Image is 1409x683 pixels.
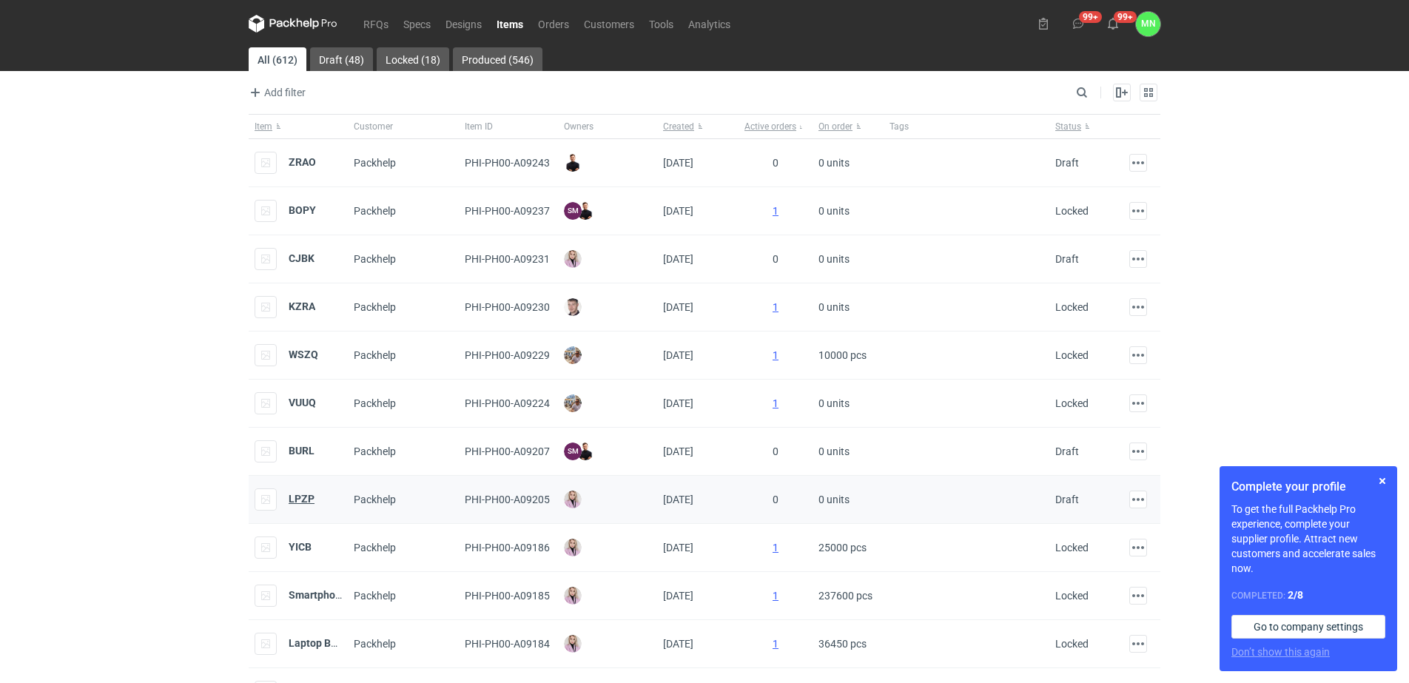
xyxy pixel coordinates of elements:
[564,250,582,268] img: Klaudia Wiśniewska
[354,253,396,265] span: Packhelp
[354,205,396,217] span: Packhelp
[657,524,739,572] div: [DATE]
[1129,298,1147,316] button: Actions
[1066,12,1090,36] button: 99+
[1231,615,1385,639] a: Go to company settings
[396,15,438,33] a: Specs
[289,589,387,601] a: Smartphone Box_BM
[1231,478,1385,496] h1: Complete your profile
[354,590,396,602] span: Packhelp
[642,15,681,33] a: Tools
[657,428,739,476] div: [DATE]
[289,637,362,649] a: Laptop Box_BM
[564,154,582,172] img: Tomasz Kubiak
[1055,492,1079,507] div: Draft
[657,187,739,235] div: [DATE]
[818,151,850,175] span: 0 units
[465,253,550,265] span: PHI-PH00-A09231
[564,635,582,653] img: Klaudia Wiśniewska
[681,15,738,33] a: Analytics
[1055,348,1089,363] div: Locked
[773,205,779,217] a: 1
[657,572,739,620] div: [DATE]
[813,572,884,620] div: 237600 pcs
[813,115,884,138] button: On order
[1055,636,1089,651] div: Locked
[564,298,582,316] img: Maciej Sikora
[1055,203,1089,218] div: Locked
[289,445,315,457] strong: BURL
[289,541,312,553] a: YICB
[744,121,796,132] span: Active orders
[356,15,396,33] a: RFQs
[531,15,576,33] a: Orders
[289,204,316,216] a: BOPY
[1129,346,1147,364] button: Actions
[1136,12,1160,36] div: Małgorzata Nowotna
[1231,588,1385,603] div: Completed:
[657,235,739,283] div: [DATE]
[465,301,550,313] span: PHI-PH00-A09230
[289,300,315,312] strong: KZRA
[1231,645,1330,659] button: Don’t show this again
[773,253,779,265] span: 0
[1055,155,1079,170] div: Draft
[773,445,779,457] span: 0
[354,397,396,409] span: Packhelp
[465,445,550,457] span: PHI-PH00-A09207
[818,536,867,559] span: 25000 pcs
[1129,394,1147,412] button: Actions
[354,301,396,313] span: Packhelp
[657,476,739,524] div: [DATE]
[1129,154,1147,172] button: Actions
[773,397,779,409] a: 1
[773,494,779,505] span: 0
[1055,121,1081,132] span: Status
[310,47,373,71] a: Draft (48)
[1055,300,1089,314] div: Locked
[1373,472,1391,490] button: Skip for now
[246,84,306,101] span: Add filter
[818,584,872,608] span: 237600 pcs
[813,332,884,380] div: 10000 pcs
[773,590,779,602] a: 1
[465,638,550,650] span: PHI-PH00-A09184
[1073,84,1120,101] input: Search
[818,632,867,656] span: 36450 pcs
[354,542,396,554] span: Packhelp
[818,121,853,132] span: On order
[813,187,884,235] div: 0 units
[1055,588,1089,603] div: Locked
[739,115,813,138] button: Active orders
[465,590,550,602] span: PHI-PH00-A09185
[465,542,550,554] span: PHI-PH00-A09186
[465,494,550,505] span: PHI-PH00-A09205
[489,15,531,33] a: Items
[813,235,884,283] div: 0 units
[289,493,315,505] a: LPZP
[564,539,582,556] img: Klaudia Wiśniewska
[354,638,396,650] span: Packhelp
[1129,587,1147,605] button: Actions
[289,349,318,360] strong: WSZQ
[1055,444,1079,459] div: Draft
[773,542,779,554] a: 1
[657,620,739,668] div: [DATE]
[438,15,489,33] a: Designs
[818,488,850,511] span: 0 units
[564,394,582,412] img: Michał Palasek
[465,205,550,217] span: PHI-PH00-A09237
[465,349,550,361] span: PHI-PH00-A09229
[1049,115,1123,138] button: Status
[564,121,593,132] span: Owners
[813,283,884,332] div: 0 units
[289,397,316,408] a: VUUQ
[1136,12,1160,36] button: MN
[773,157,779,169] span: 0
[377,47,449,71] a: Locked (18)
[564,443,582,460] figcaption: SM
